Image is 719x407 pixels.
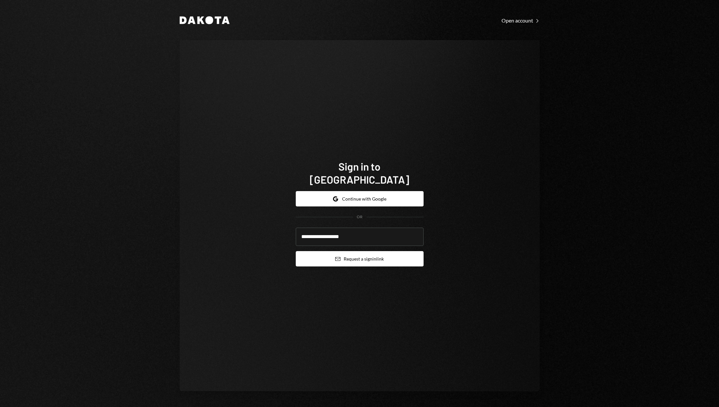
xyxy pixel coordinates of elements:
div: OR [357,214,363,220]
a: Open account [502,17,540,24]
button: Continue with Google [296,191,424,206]
button: Request a signinlink [296,251,424,266]
h1: Sign in to [GEOGRAPHIC_DATA] [296,160,424,186]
